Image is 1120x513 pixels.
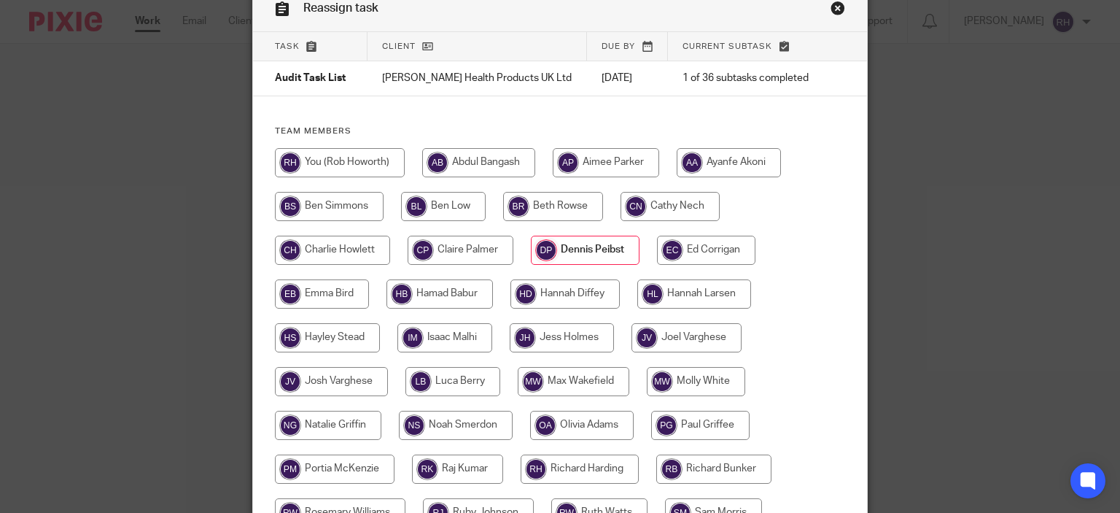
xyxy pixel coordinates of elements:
[382,71,572,85] p: [PERSON_NAME] Health Products UK Ltd
[275,42,300,50] span: Task
[275,126,846,137] h4: Team members
[831,1,845,20] a: Close this dialog window
[382,42,416,50] span: Client
[303,2,378,14] span: Reassign task
[602,71,653,85] p: [DATE]
[668,61,823,96] td: 1 of 36 subtasks completed
[275,74,346,84] span: Audit Task List
[602,42,635,50] span: Due by
[682,42,772,50] span: Current subtask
